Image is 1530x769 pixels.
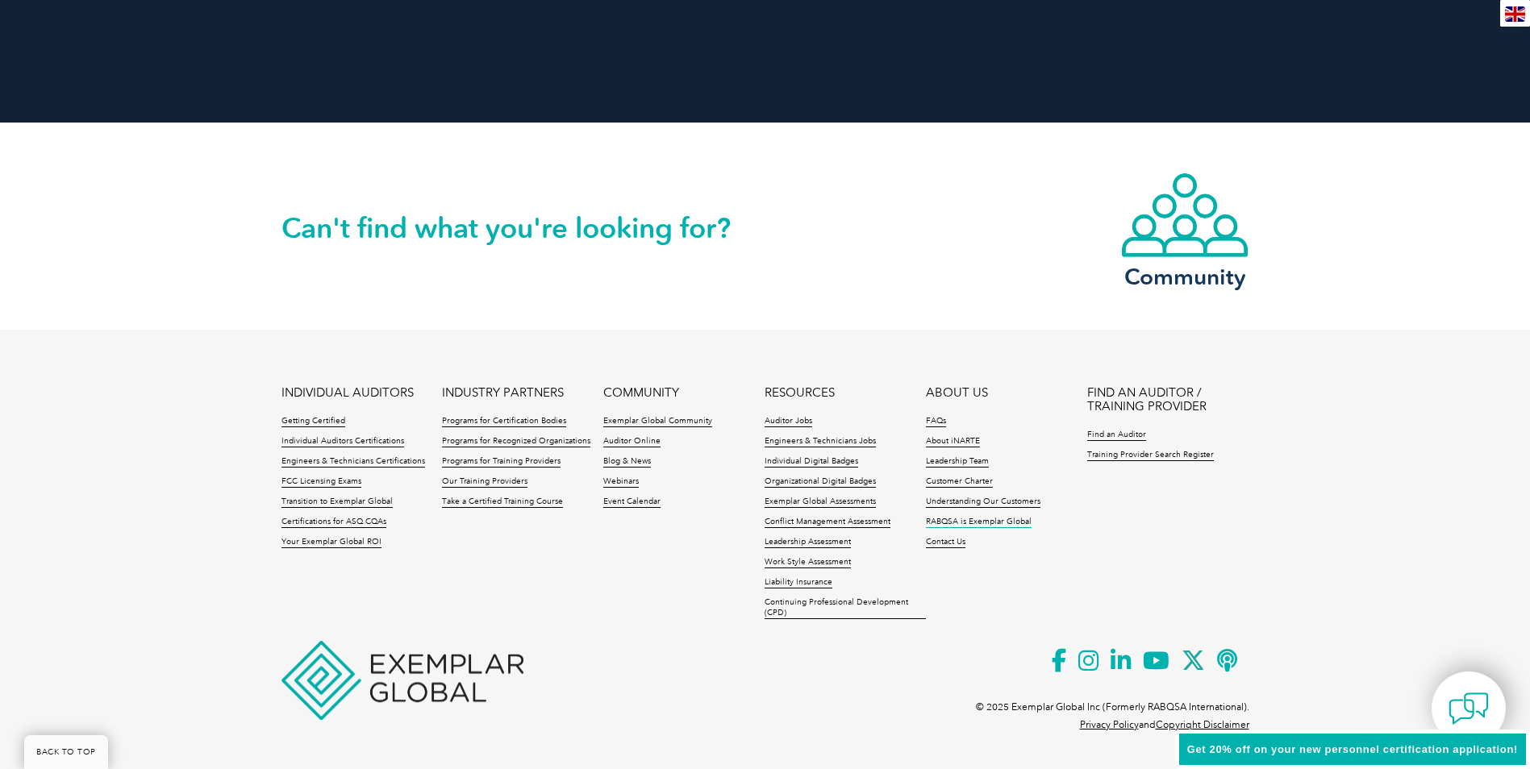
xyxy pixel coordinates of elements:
a: Organizational Digital Badges [765,476,876,488]
p: © 2025 Exemplar Global Inc (Formerly RABQSA International). [976,698,1249,716]
a: Engineers & Technicians Certifications [281,456,425,468]
a: Your Exemplar Global ROI [281,537,381,548]
img: Exemplar Global [281,641,523,720]
a: Leadership Assessment [765,537,851,548]
a: Auditor Online [603,436,661,447]
a: Contact Us [926,537,965,548]
img: icon-community.webp [1120,172,1249,259]
h3: Community [1120,267,1249,287]
a: Webinars [603,476,639,488]
a: Find an Auditor [1087,430,1146,441]
a: Individual Digital Badges [765,456,858,468]
a: Getting Certified [281,416,345,427]
a: Understanding Our Customers [926,497,1040,508]
img: en [1505,6,1525,22]
a: Community [1120,172,1249,287]
h2: Can't find what you're looking for? [281,215,765,241]
a: ABOUT US [926,386,988,400]
a: Auditor Jobs [765,416,812,427]
span: Get 20% off on your new personnel certification application! [1187,743,1518,755]
a: FIND AN AUDITOR / TRAINING PROVIDER [1087,386,1249,414]
a: INDIVIDUAL AUDITORS [281,386,414,400]
a: Take a Certified Training Course [442,497,563,508]
a: Our Training Providers [442,476,527,488]
a: Liability Insurance [765,577,832,588]
a: Event Calendar [603,497,661,508]
a: Exemplar Global Community [603,416,712,427]
a: Privacy Policy [1080,719,1139,730]
a: BACK TO TOP [24,735,108,769]
a: Blog & News [603,456,651,468]
a: COMMUNITY [603,386,679,400]
a: Work Style Assessment [765,557,851,568]
img: contact-chat.png [1449,688,1489,729]
a: About iNARTE [926,436,980,447]
a: RESOURCES [765,386,835,400]
a: Programs for Training Providers [442,456,561,468]
a: Copyright Disclaimer [1156,719,1249,730]
a: Leadership Team [926,456,989,468]
p: and [1080,716,1249,734]
a: Continuing Professional Development (CPD) [765,597,926,619]
a: Exemplar Global Assessments [765,497,876,508]
a: Engineers & Technicians Jobs [765,436,876,447]
a: Individual Auditors Certifications [281,436,404,447]
a: Transition to Exemplar Global [281,497,393,508]
a: INDUSTRY PARTNERS [442,386,564,400]
a: Customer Charter [926,476,993,488]
a: Conflict Management Assessment [765,517,890,528]
a: Certifications for ASQ CQAs [281,517,386,528]
a: Programs for Certification Bodies [442,416,566,427]
a: RABQSA is Exemplar Global [926,517,1032,528]
a: FAQs [926,416,946,427]
a: Training Provider Search Register [1087,450,1214,461]
a: FCC Licensing Exams [281,476,361,488]
a: Programs for Recognized Organizations [442,436,590,447]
